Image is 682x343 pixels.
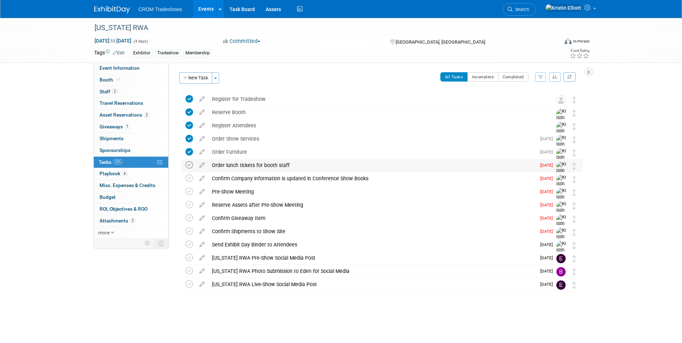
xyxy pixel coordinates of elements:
[572,110,576,117] i: Move task
[154,239,168,248] td: Toggle Event Tabs
[440,72,468,82] button: All Tasks
[540,216,556,221] span: [DATE]
[196,188,208,195] a: edit
[113,50,125,55] a: Edit
[556,108,567,134] img: Kristin Elliott
[131,49,153,57] div: Exhibitor
[94,121,168,133] a: Giveaways1
[572,176,576,183] i: Move task
[556,214,567,240] img: Kristin Elliott
[556,280,566,290] img: Eden Burleigh
[208,146,536,158] div: Order Furniture
[556,227,567,253] img: Kristin Elliott
[94,49,125,57] td: Tags
[125,124,130,129] span: 1
[572,282,576,289] i: Move task
[572,255,576,262] i: Move task
[94,38,132,44] span: [DATE] [DATE]
[208,133,536,145] div: Order Show Services
[572,97,576,103] i: Move task
[208,212,536,224] div: Confirm Giveaway Item
[94,180,168,191] a: Misc. Expenses & Credits
[208,172,536,185] div: Confirm Company information is updated in Conference Show Books
[92,21,548,34] div: [US_STATE] RWA
[208,239,536,251] div: Send Exhibit Day Binder to Attendees
[179,72,212,84] button: New Task
[100,112,149,118] span: Asset Reservations
[564,72,576,82] a: Refresh
[100,194,116,200] span: Budget
[208,225,536,237] div: Confirm Shipments to Show Site
[503,3,536,16] a: Search
[556,95,566,104] img: Unassigned
[208,119,542,132] div: Register Attendees
[556,254,566,263] img: Eden Burleigh
[572,269,576,275] i: Move task
[540,282,556,287] span: [DATE]
[572,163,576,170] i: Move task
[208,252,536,264] div: [US_STATE] RWA Pre-Show Social Media Post
[208,159,536,171] div: Order lunch tickets for booth staff
[94,133,168,144] a: Shipments
[540,163,556,168] span: [DATE]
[208,199,536,211] div: Reserve Assets after Pre-Show Meeting
[196,255,208,261] a: edit
[94,145,168,156] a: Sponsorships
[94,109,168,121] a: Asset Reservations2
[196,175,208,182] a: edit
[112,89,117,94] span: 2
[130,218,135,223] span: 2
[196,241,208,248] a: edit
[572,123,576,130] i: Move task
[94,98,168,109] a: Travel Reservations
[100,100,143,106] span: Travel Reservations
[572,189,576,196] i: Move task
[498,72,528,82] button: Completed
[144,112,149,118] span: 2
[572,202,576,209] i: Move task
[196,268,208,274] a: edit
[540,255,556,260] span: [DATE]
[94,215,168,227] a: Attachments2
[183,49,212,57] div: Membership
[196,96,208,102] a: edit
[100,77,121,83] span: Booth
[99,159,123,165] span: Tasks
[572,242,576,249] i: Move task
[556,135,567,160] img: Kristin Elliott
[196,281,208,288] a: edit
[208,278,536,290] div: [US_STATE] RWA Live-Show Social Media Post
[208,265,536,277] div: [US_STATE] RWA Photo Submission to Eden for Social Media
[556,188,567,213] img: Kristin Elliott
[540,202,556,207] span: [DATE]
[116,78,120,82] i: Booth reservation complete
[540,269,556,274] span: [DATE]
[540,242,556,247] span: [DATE]
[516,37,590,48] div: Event Format
[100,182,155,188] span: Misc. Expenses & Credits
[98,230,110,235] span: more
[540,136,556,141] span: [DATE]
[545,4,581,12] img: Kristin Elliott
[94,157,168,168] a: Tasks33%
[196,136,208,142] a: edit
[94,204,168,215] a: ROI, Objectives & ROO
[572,136,576,143] i: Move task
[139,6,182,12] span: CROM Tradeshows
[572,229,576,236] i: Move task
[100,218,135,224] span: Attachments
[196,228,208,235] a: edit
[196,109,208,116] a: edit
[540,150,556,155] span: [DATE]
[556,201,567,226] img: Kristin Elliott
[556,122,567,147] img: Kristin Elliott
[556,175,567,200] img: Kristin Elliott
[556,161,567,187] img: Kristin Elliott
[196,162,208,168] a: edit
[540,229,556,234] span: [DATE]
[94,63,168,74] a: Event Information
[94,86,168,98] a: Staff2
[540,189,556,194] span: [DATE]
[565,38,572,44] img: Format-Inperson.png
[122,171,127,176] span: 6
